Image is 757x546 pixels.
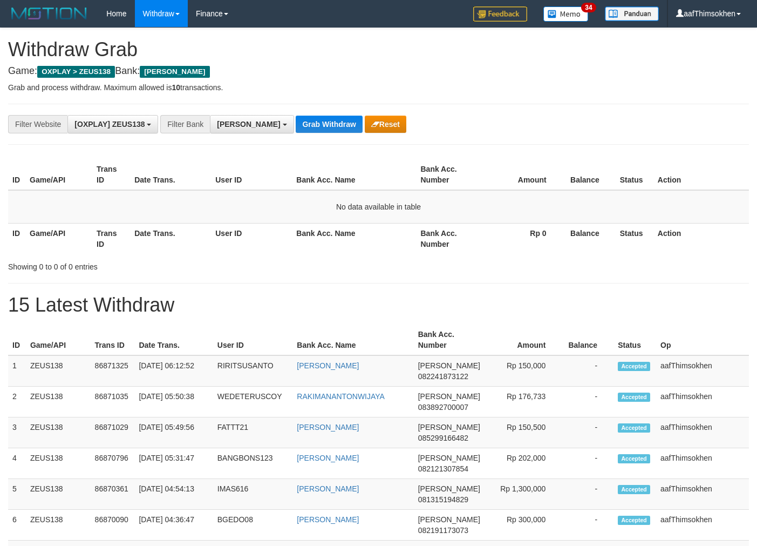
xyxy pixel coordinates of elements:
[656,355,749,387] td: aafThimsokhen
[8,325,26,355] th: ID
[213,387,293,417] td: WEDETERUSCOY
[25,223,92,254] th: Game/API
[485,510,562,541] td: Rp 300,000
[418,526,468,535] span: Copy 082191173073 to clipboard
[563,223,616,254] th: Balance
[418,372,468,381] span: Copy 082241873122 to clipboard
[8,39,749,60] h1: Withdraw Grab
[418,403,468,412] span: Copy 083892700007 to clipboard
[130,223,211,254] th: Date Trans.
[26,417,91,448] td: ZEUS138
[8,355,26,387] td: 1
[213,417,293,448] td: FATTT21
[656,510,749,541] td: aafThimsokhen
[414,325,485,355] th: Bank Acc. Number
[418,392,480,401] span: [PERSON_NAME]
[418,361,480,370] span: [PERSON_NAME]
[26,510,91,541] td: ZEUS138
[653,159,749,190] th: Action
[618,362,650,371] span: Accepted
[483,159,563,190] th: Amount
[213,479,293,510] td: IMAS616
[8,5,90,22] img: MOTION_logo.png
[8,190,749,224] td: No data available in table
[92,223,130,254] th: Trans ID
[656,325,749,355] th: Op
[91,417,135,448] td: 86871029
[418,434,468,442] span: Copy 085299166482 to clipboard
[292,159,416,190] th: Bank Acc. Name
[210,115,294,133] button: [PERSON_NAME]
[211,159,292,190] th: User ID
[8,82,749,93] p: Grab and process withdraw. Maximum allowed is transactions.
[473,6,527,22] img: Feedback.jpg
[26,355,91,387] td: ZEUS138
[562,448,613,479] td: -
[418,484,480,493] span: [PERSON_NAME]
[91,479,135,510] td: 86870361
[562,417,613,448] td: -
[543,6,589,22] img: Button%20Memo.svg
[416,223,483,254] th: Bank Acc. Number
[160,115,210,133] div: Filter Bank
[656,387,749,417] td: aafThimsokhen
[297,515,359,524] a: [PERSON_NAME]
[616,223,653,254] th: Status
[297,423,359,432] a: [PERSON_NAME]
[91,325,135,355] th: Trans ID
[211,223,292,254] th: User ID
[134,448,213,479] td: [DATE] 05:31:47
[292,223,416,254] th: Bank Acc. Name
[418,515,480,524] span: [PERSON_NAME]
[134,479,213,510] td: [DATE] 04:54:13
[25,159,92,190] th: Game/API
[8,223,25,254] th: ID
[91,355,135,387] td: 86871325
[485,479,562,510] td: Rp 1,300,000
[296,116,362,133] button: Grab Withdraw
[74,120,145,129] span: [OXPLAY] ZEUS138
[562,510,613,541] td: -
[653,223,749,254] th: Action
[8,417,26,448] td: 3
[297,392,385,401] a: RAKIMANANTONWIJAYA
[418,454,480,462] span: [PERSON_NAME]
[91,387,135,417] td: 86871035
[485,417,562,448] td: Rp 150,500
[618,423,650,433] span: Accepted
[297,484,359,493] a: [PERSON_NAME]
[213,325,293,355] th: User ID
[618,516,650,525] span: Accepted
[562,479,613,510] td: -
[562,355,613,387] td: -
[656,479,749,510] td: aafThimsokhen
[656,417,749,448] td: aafThimsokhen
[172,83,180,92] strong: 10
[130,159,211,190] th: Date Trans.
[618,454,650,463] span: Accepted
[134,510,213,541] td: [DATE] 04:36:47
[213,355,293,387] td: RIRITSUSANTO
[213,448,293,479] td: BANGBONS123
[8,479,26,510] td: 5
[8,115,67,133] div: Filter Website
[67,115,158,133] button: [OXPLAY] ZEUS138
[485,387,562,417] td: Rp 176,733
[8,448,26,479] td: 4
[91,510,135,541] td: 86870090
[297,361,359,370] a: [PERSON_NAME]
[418,423,480,432] span: [PERSON_NAME]
[26,387,91,417] td: ZEUS138
[416,159,483,190] th: Bank Acc. Number
[562,387,613,417] td: -
[365,116,406,133] button: Reset
[92,159,130,190] th: Trans ID
[562,325,613,355] th: Balance
[8,159,25,190] th: ID
[618,485,650,494] span: Accepted
[292,325,413,355] th: Bank Acc. Name
[134,417,213,448] td: [DATE] 05:49:56
[581,3,596,12] span: 34
[8,257,308,272] div: Showing 0 to 0 of 0 entries
[605,6,659,21] img: panduan.png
